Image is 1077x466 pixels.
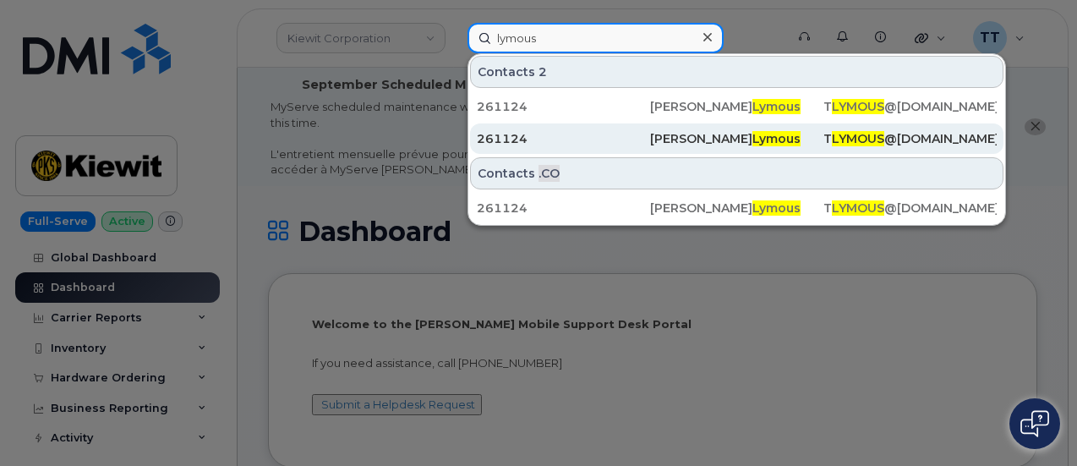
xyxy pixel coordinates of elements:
div: [PERSON_NAME] [650,130,823,147]
span: Lymous [752,131,801,146]
div: T @[DOMAIN_NAME] [823,98,997,115]
div: [PERSON_NAME] [650,98,823,115]
span: 2 [538,63,547,80]
span: LYMOUS [832,131,884,146]
span: .CO [538,165,560,182]
div: 261124 [477,130,650,147]
div: Contacts [470,56,1003,88]
div: T @[DOMAIN_NAME] [823,130,997,147]
a: 261124[PERSON_NAME]LymousTLYMOUS@[DOMAIN_NAME] [470,91,1003,122]
div: T @[DOMAIN_NAME] [823,200,997,217]
div: 261124 [477,200,650,217]
span: LYMOUS [832,200,884,216]
div: [PERSON_NAME] [650,200,823,217]
a: 261124[PERSON_NAME]LymousTLYMOUS@[DOMAIN_NAME] [470,193,1003,223]
span: LYMOUS [832,99,884,114]
div: Contacts [470,157,1003,189]
span: Lymous [752,99,801,114]
div: 261124 [477,98,650,115]
img: Open chat [1020,410,1049,437]
span: Lymous [752,200,801,216]
a: 261124[PERSON_NAME]LymousTLYMOUS@[DOMAIN_NAME] [470,123,1003,154]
